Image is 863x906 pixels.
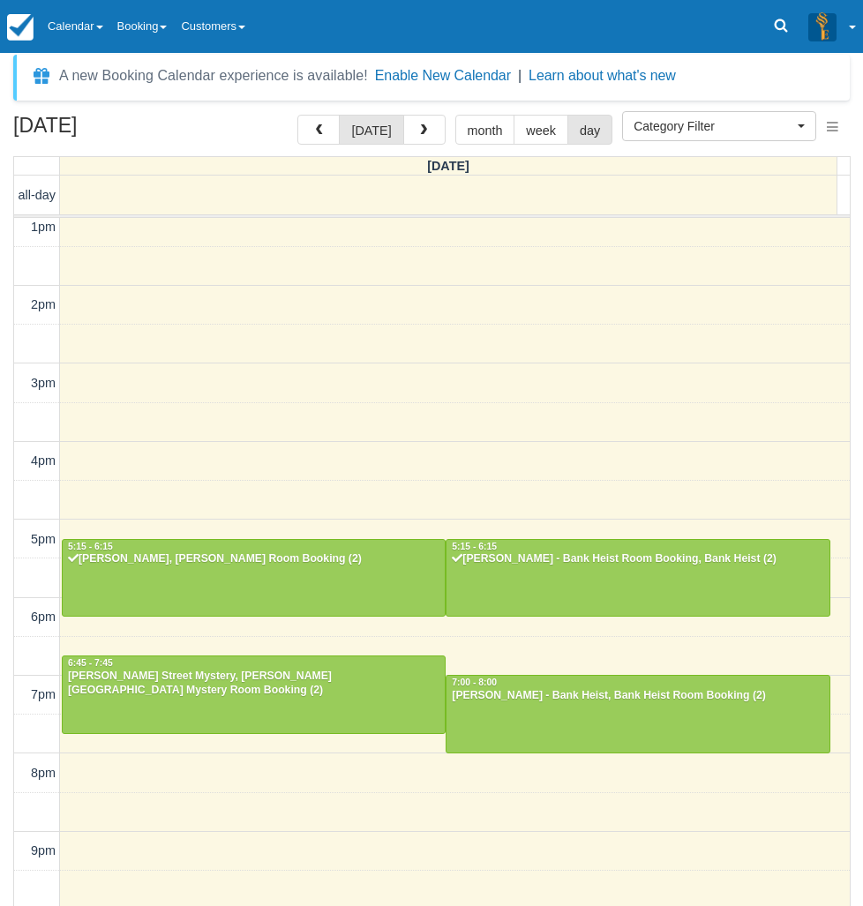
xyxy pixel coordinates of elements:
span: 8pm [31,766,56,780]
button: Category Filter [622,111,816,141]
span: 2pm [31,297,56,311]
a: 6:45 - 7:45[PERSON_NAME] Street Mystery, [PERSON_NAME][GEOGRAPHIC_DATA] Mystery Room Booking (2) [62,655,446,733]
a: Learn about what's new [529,68,676,83]
button: day [567,115,612,145]
span: 9pm [31,843,56,857]
div: [PERSON_NAME] Street Mystery, [PERSON_NAME][GEOGRAPHIC_DATA] Mystery Room Booking (2) [67,670,440,698]
span: all-day [19,188,56,202]
h2: [DATE] [13,115,236,147]
div: [PERSON_NAME] - Bank Heist Room Booking, Bank Heist (2) [451,552,824,566]
button: month [455,115,515,145]
button: Enable New Calendar [375,67,511,85]
button: [DATE] [339,115,403,145]
span: Category Filter [634,117,793,135]
span: 5:15 - 6:15 [452,542,497,551]
img: A3 [808,12,837,41]
span: 7pm [31,687,56,701]
span: 3pm [31,376,56,390]
a: 5:15 - 6:15[PERSON_NAME] - Bank Heist Room Booking, Bank Heist (2) [446,539,829,617]
span: 1pm [31,220,56,234]
a: 7:00 - 8:00[PERSON_NAME] - Bank Heist, Bank Heist Room Booking (2) [446,675,829,753]
img: checkfront-main-nav-mini-logo.png [7,14,34,41]
span: 5pm [31,532,56,546]
div: [PERSON_NAME], [PERSON_NAME] Room Booking (2) [67,552,440,566]
span: | [518,68,522,83]
div: A new Booking Calendar experience is available! [59,65,368,86]
span: 7:00 - 8:00 [452,678,497,687]
span: 6:45 - 7:45 [68,658,113,668]
span: [DATE] [427,159,469,173]
div: [PERSON_NAME] - Bank Heist, Bank Heist Room Booking (2) [451,689,824,703]
span: 4pm [31,453,56,468]
a: 5:15 - 6:15[PERSON_NAME], [PERSON_NAME] Room Booking (2) [62,539,446,617]
span: 6pm [31,610,56,624]
span: 5:15 - 6:15 [68,542,113,551]
button: week [514,115,568,145]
